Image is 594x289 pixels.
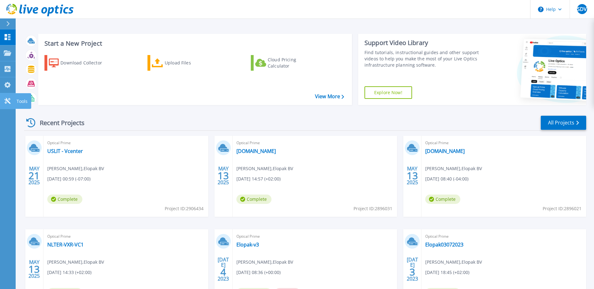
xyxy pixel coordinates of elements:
[44,55,114,71] a: Download Collector
[406,164,418,187] div: MAY 2025
[236,195,271,204] span: Complete
[60,57,111,69] div: Download Collector
[236,148,276,154] a: [DOMAIN_NAME]
[236,139,394,146] span: Optical Prime
[165,205,204,212] span: Project ID: 2906434
[236,269,281,276] span: [DATE] 08:36 (+00:00)
[28,266,40,272] span: 13
[354,205,392,212] span: Project ID: 2896031
[425,139,582,146] span: Optical Prime
[577,7,587,12] span: SDV
[407,173,418,178] span: 13
[147,55,217,71] a: Upload Files
[47,259,104,266] span: [PERSON_NAME] , Elopak BV
[47,139,204,146] span: Optical Prime
[218,173,229,178] span: 13
[47,165,104,172] span: [PERSON_NAME] , Elopak BV
[425,195,460,204] span: Complete
[425,148,465,154] a: [DOMAIN_NAME]
[425,233,582,240] span: Optical Prime
[236,175,281,182] span: [DATE] 14:57 (+02:00)
[236,241,259,248] a: Elopak-v3
[47,195,82,204] span: Complete
[24,115,93,130] div: Recent Projects
[47,241,84,248] a: NLTER-VXR-VC1
[425,259,482,266] span: [PERSON_NAME] , Elopak BV
[217,258,229,281] div: [DATE] 2023
[220,269,226,275] span: 4
[425,269,469,276] span: [DATE] 18:45 (+02:00)
[364,39,481,47] div: Support Video Library
[251,55,321,71] a: Cloud Pricing Calculator
[236,165,293,172] span: [PERSON_NAME] , Elopak BV
[165,57,215,69] div: Upload Files
[268,57,318,69] div: Cloud Pricing Calculator
[28,164,40,187] div: MAY 2025
[44,40,344,47] h3: Start a New Project
[541,116,586,130] a: All Projects
[28,173,40,178] span: 21
[217,164,229,187] div: MAY 2025
[364,86,412,99] a: Explore Now!
[543,205,581,212] span: Project ID: 2896021
[17,93,28,109] p: Tools
[364,49,481,68] div: Find tutorials, instructional guides and other support videos to help you make the most of your L...
[47,233,204,240] span: Optical Prime
[410,269,415,275] span: 3
[425,241,463,248] a: Elopak03072023
[236,233,394,240] span: Optical Prime
[47,175,90,182] span: [DATE] 00:59 (-07:00)
[28,258,40,281] div: MAY 2025
[315,94,344,99] a: View More
[47,269,91,276] span: [DATE] 14:33 (+02:00)
[236,259,293,266] span: [PERSON_NAME] , Elopak BV
[47,148,83,154] a: USLIT - Vcenter
[406,258,418,281] div: [DATE] 2023
[425,175,468,182] span: [DATE] 08:40 (-04:00)
[425,165,482,172] span: [PERSON_NAME] , Elopak BV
